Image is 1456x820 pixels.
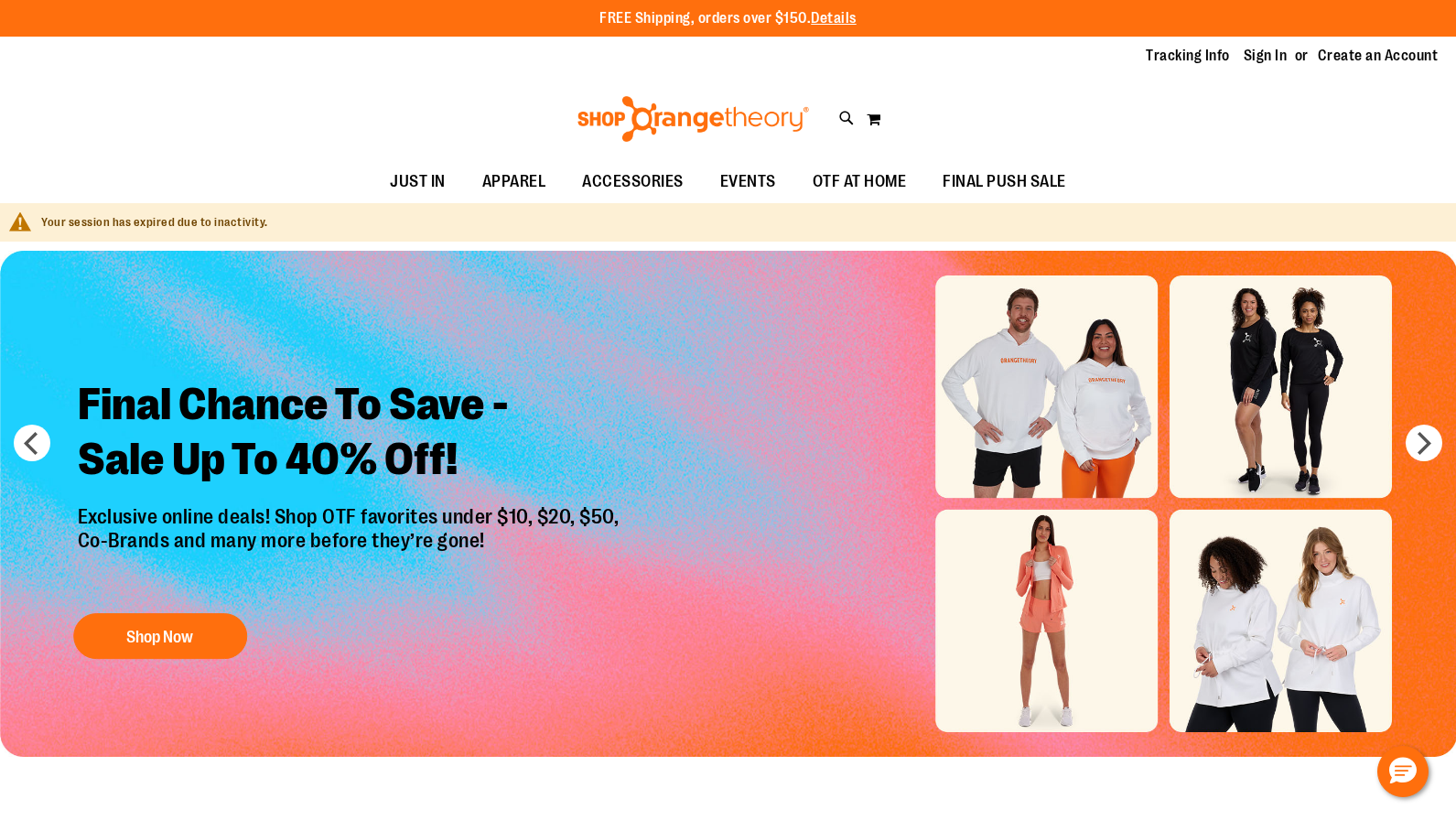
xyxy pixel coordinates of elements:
p: Exclusive online deals! Shop OTF favorites under $10, $20, $50, Co-Brands and many more before th... [64,505,638,595]
p: FREE Shipping, orders over $150. [599,8,857,29]
div: Your session has expired due to inactivity. [41,214,1438,232]
a: JUST IN [372,161,464,203]
a: ACCESSORIES [564,161,702,203]
button: prev [14,425,50,461]
button: Hello, have a question? Let’s chat. [1377,746,1429,797]
button: next [1406,425,1442,461]
a: APPAREL [464,161,565,203]
span: ACCESSORIES [582,161,684,202]
span: EVENTS [720,161,776,202]
button: Shop Now [73,613,247,659]
a: Tracking Info [1146,46,1230,66]
a: FINAL PUSH SALE [924,161,1084,203]
span: FINAL PUSH SALE [943,161,1066,202]
img: Shop Orangetheory [575,96,812,142]
span: APPAREL [482,161,546,202]
a: OTF AT HOME [794,161,925,203]
span: OTF AT HOME [813,161,907,202]
a: Details [811,10,857,27]
a: Sign In [1244,46,1288,66]
h2: Final Chance To Save - Sale Up To 40% Off! [64,363,638,505]
a: Create an Account [1318,46,1439,66]
a: EVENTS [702,161,794,203]
span: JUST IN [390,161,446,202]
